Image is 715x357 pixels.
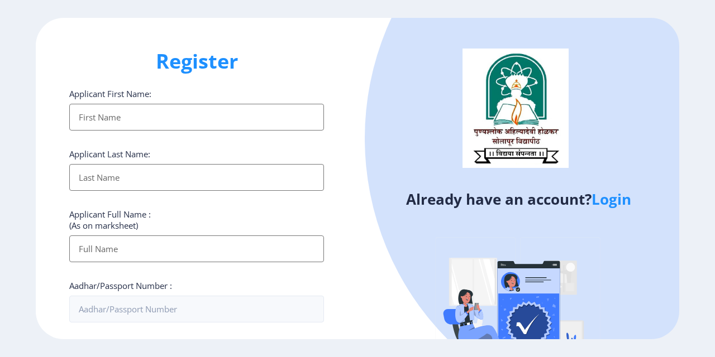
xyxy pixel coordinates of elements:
[69,48,324,75] h1: Register
[69,280,172,291] label: Aadhar/Passport Number :
[366,190,671,208] h4: Already have an account?
[69,296,324,322] input: Aadhar/Passport Number
[69,88,151,99] label: Applicant First Name:
[69,164,324,191] input: Last Name
[69,148,150,160] label: Applicant Last Name:
[69,209,151,231] label: Applicant Full Name : (As on marksheet)
[592,189,631,209] a: Login
[69,235,324,262] input: Full Name
[463,49,569,168] img: logo
[69,104,324,131] input: First Name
